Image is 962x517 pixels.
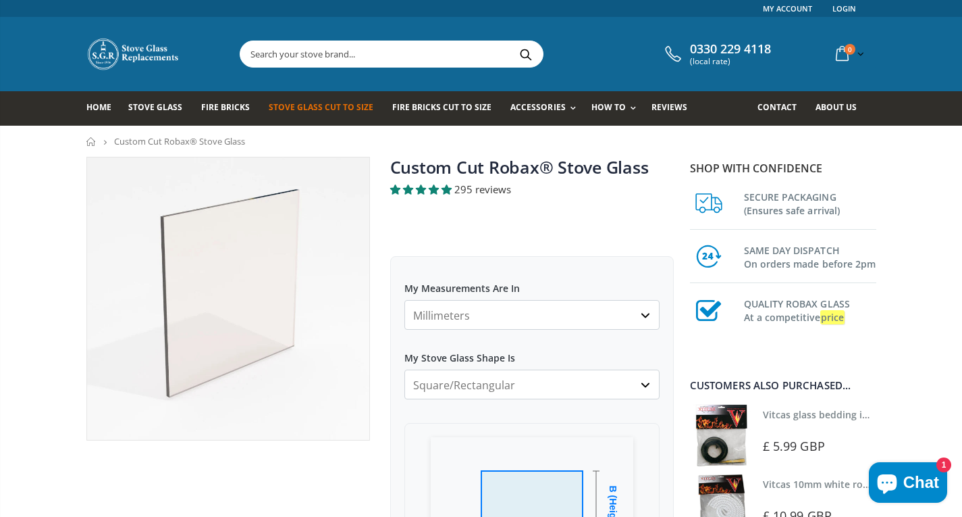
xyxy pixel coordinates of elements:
[830,41,867,67] a: 0
[816,91,867,126] a: About us
[662,42,771,66] a: 0330 229 4118 (local rate)
[269,101,373,113] span: Stove Glass Cut To Size
[454,182,511,196] span: 295 reviews
[690,380,876,391] div: Customers also purchased...
[816,101,857,113] span: About us
[128,101,182,113] span: Stove Glass
[591,101,626,113] span: How To
[404,340,660,364] label: My Stove Glass Shape Is
[392,101,491,113] span: Fire Bricks Cut To Size
[510,91,582,126] a: Accessories
[690,160,876,176] p: Shop with confidence
[757,91,807,126] a: Contact
[390,155,649,178] a: Custom Cut Robax® Stove Glass
[86,37,181,71] img: Stove Glass Replacement
[86,91,122,126] a: Home
[690,42,771,57] span: 0330 229 4118
[201,91,260,126] a: Fire Bricks
[86,101,111,113] span: Home
[390,182,454,196] span: 4.94 stars
[744,295,876,324] h3: QUALITY ROBAX GLASS At a competitive
[651,101,687,113] span: Reviews
[865,462,951,506] inbox-online-store-chat: Shopify online store chat
[744,188,876,218] h3: SECURE PACKAGING (Ensures safe arrival)
[763,438,825,454] span: £ 5.99 GBP
[690,404,753,467] img: Vitcas stove glass bedding in tape
[511,41,541,67] button: Search
[651,91,697,126] a: Reviews
[690,57,771,66] span: (local rate)
[392,91,502,126] a: Fire Bricks Cut To Size
[404,270,660,295] label: My Measurements Are In
[757,101,797,113] span: Contact
[845,44,855,55] span: 0
[744,241,876,271] h3: SAME DAY DISPATCH On orders made before 2pm
[201,101,250,113] span: Fire Bricks
[820,310,845,324] em: price
[128,91,192,126] a: Stove Glass
[510,101,565,113] span: Accessories
[591,91,643,126] a: How To
[240,41,694,67] input: Search your stove brand...
[114,135,245,147] span: Custom Cut Robax® Stove Glass
[269,91,383,126] a: Stove Glass Cut To Size
[86,137,97,146] a: Home
[87,157,369,440] img: stove_glass_made_to_measure_800x_crop_center.webp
